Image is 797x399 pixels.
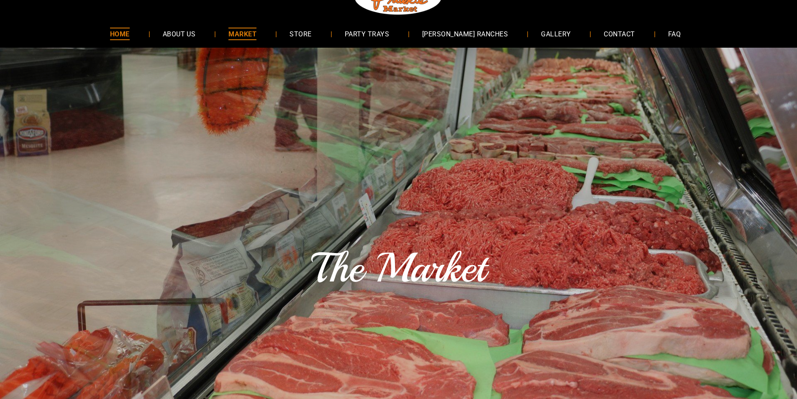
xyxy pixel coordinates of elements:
span: The Market [311,242,486,294]
a: PARTY TRAYS [332,23,402,45]
a: [PERSON_NAME] RANCHES [410,23,520,45]
a: ABOUT US [150,23,208,45]
a: MARKET [216,23,269,45]
a: GALLERY [528,23,583,45]
a: CONTACT [591,23,647,45]
span: HOME [110,28,130,40]
a: HOME [97,23,142,45]
a: STORE [277,23,324,45]
a: FAQ [656,23,693,45]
